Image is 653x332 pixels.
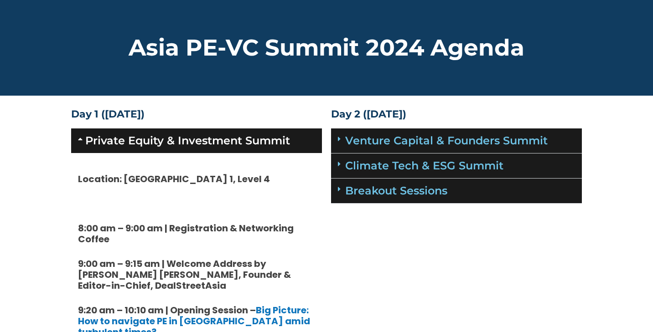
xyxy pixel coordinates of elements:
strong: 9:00 am – 9:15 am | Welcome Address by [PERSON_NAME] [PERSON_NAME], Founder & Editor-in-Chief, De... [78,257,291,292]
strong: Location: [GEOGRAPHIC_DATA] 1, Level 4 [78,173,270,185]
a: Venture Capital & Founders​ Summit [345,134,548,147]
a: Private Equity & Investment Summit [85,134,290,147]
a: Climate Tech & ESG Summit [345,159,503,172]
strong: 8:00 am – 9:00 am | Registration & Networking Coffee [78,222,294,245]
a: Breakout Sessions [345,184,447,197]
h2: Asia PE-VC Summit 2024 Agenda [71,36,582,59]
h4: Day 1 ([DATE]) [71,109,322,119]
h4: Day 2 ([DATE]) [331,109,582,119]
